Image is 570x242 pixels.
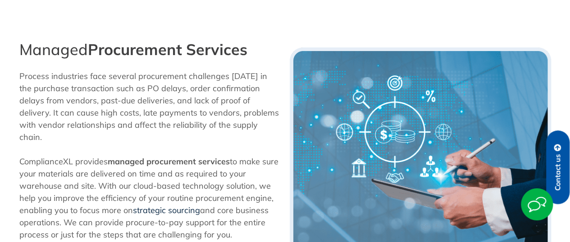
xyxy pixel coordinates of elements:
[133,205,200,215] a: strategic sourcing
[19,41,281,59] h2: Managed
[521,188,553,220] img: Start Chat
[88,40,247,59] strong: Procurement Services
[546,130,570,204] a: Contact us
[108,156,230,167] strong: managed procurement services
[554,154,562,191] span: Contact us
[19,70,281,143] p: Process industries face several procurement challenges [DATE] in the purchase transaction such as...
